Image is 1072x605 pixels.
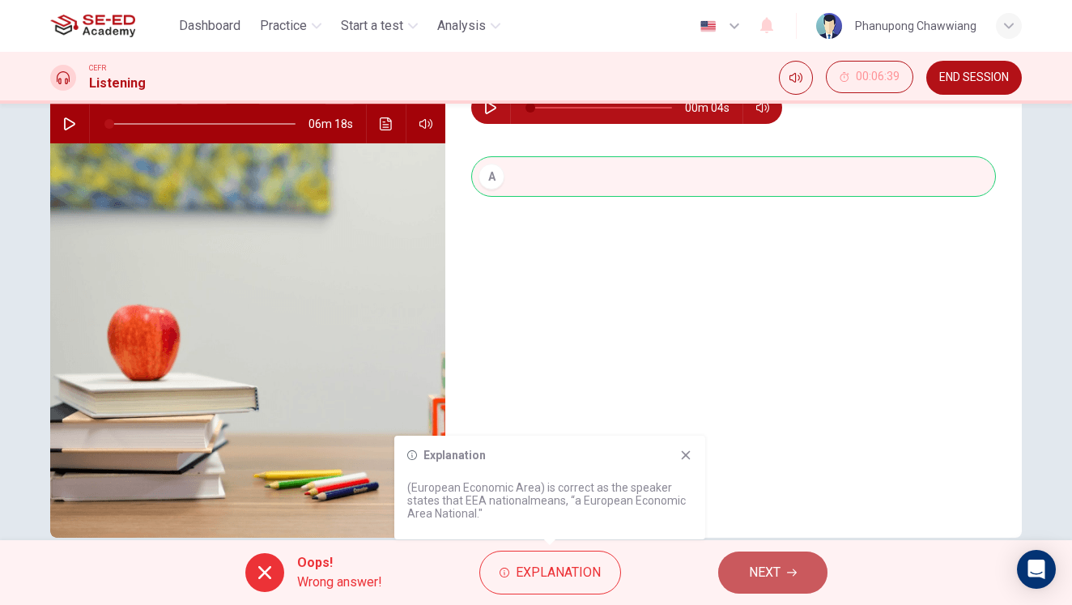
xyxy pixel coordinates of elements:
[407,481,692,520] p: (European Economic Area) is correct as the speaker states that EEA nationalmeans, “a European Eco...
[1017,550,1056,589] div: Open Intercom Messenger
[779,61,813,95] div: Mute
[698,20,718,32] img: en
[939,71,1009,84] span: END SESSION
[826,61,913,95] div: Hide
[297,573,382,592] span: Wrong answer!
[437,16,486,36] span: Analysis
[260,16,307,36] span: Practice
[308,104,366,143] span: 06m 18s
[685,92,742,124] span: 00m 04s
[423,449,486,462] h6: Explanation
[749,561,781,584] span: NEXT
[50,143,445,538] img: International Employment
[89,74,146,93] h1: Listening
[341,16,403,36] span: Start a test
[50,10,135,42] img: SE-ED Academy logo
[816,13,842,39] img: Profile picture
[297,553,382,573] span: Oops!
[856,70,900,83] span: 00:06:39
[855,16,976,36] div: Phanupong Chawwiang
[373,104,399,143] button: Click to see the audio transcription
[179,16,240,36] span: Dashboard
[89,62,106,74] span: CEFR
[516,561,601,584] span: Explanation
